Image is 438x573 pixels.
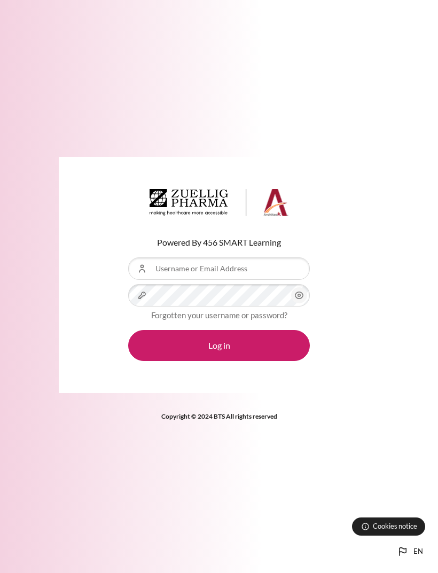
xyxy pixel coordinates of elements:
[150,189,288,216] img: Architeck
[352,517,425,536] button: Cookies notice
[128,257,310,280] input: Username or Email Address
[150,189,288,220] a: Architeck
[392,541,427,562] button: Languages
[413,546,423,557] span: en
[373,521,417,531] span: Cookies notice
[151,310,287,320] a: Forgotten your username or password?
[161,412,277,420] strong: Copyright © 2024 BTS All rights reserved
[128,236,310,249] p: Powered By 456 SMART Learning
[128,330,310,361] button: Log in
